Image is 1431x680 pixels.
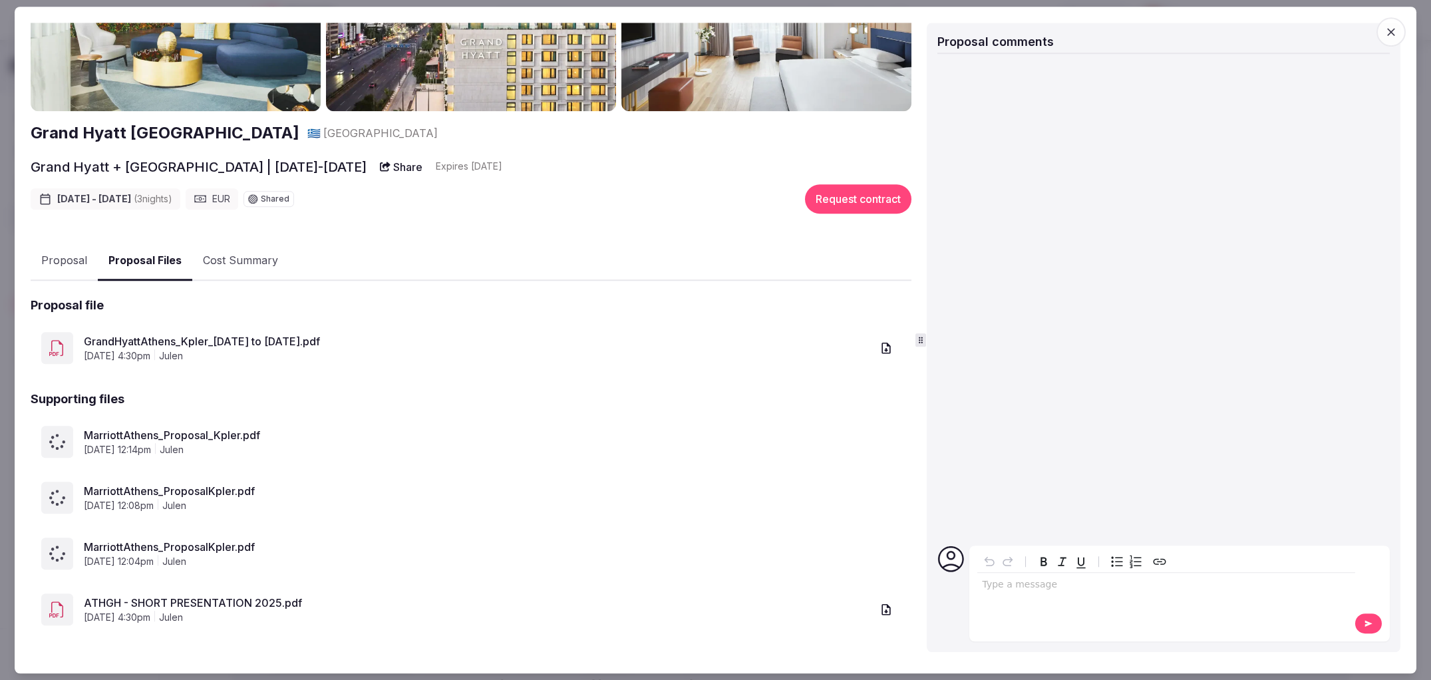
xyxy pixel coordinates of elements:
span: MarriottAthens_ProposalKpler.pdf [84,484,901,500]
span: [DATE] 12:04pm [84,556,154,569]
span: Shared [261,195,289,203]
span: julen [160,444,184,457]
button: Proposal [31,242,98,281]
span: julen [159,611,183,625]
div: editable markdown [977,573,1356,599]
button: 🇬🇷 [307,126,321,140]
a: ATHGH - SHORT PRESENTATION 2025.pdf [84,595,872,611]
button: Underline [1072,552,1090,571]
button: Italic [1053,552,1072,571]
a: Grand Hyatt [GEOGRAPHIC_DATA] [31,122,299,144]
div: Expire s [DATE] [436,160,502,173]
span: Proposal comments [937,35,1054,49]
button: Numbered list [1126,552,1145,571]
span: [DATE] 4:30pm [84,349,150,363]
span: julen [162,500,186,513]
h2: Grand Hyatt + [GEOGRAPHIC_DATA] | [DATE]-[DATE] [31,158,367,176]
h2: Supporting files [31,391,124,407]
span: [GEOGRAPHIC_DATA] [323,126,438,140]
button: Cost Summary [192,242,289,281]
span: MarriottAthens_ProposalKpler.pdf [84,540,901,556]
span: julen [159,349,183,363]
a: GrandHyattAthens_Kpler_[DATE] to [DATE].pdf [84,333,872,349]
span: [DATE] - [DATE] [57,192,172,206]
span: [DATE] 12:08pm [84,500,154,513]
button: Create link [1150,552,1169,571]
button: Share [372,155,431,179]
h2: Proposal file [31,297,104,313]
button: Request contract [805,184,911,214]
span: MarriottAthens_Proposal_Kpler.pdf [84,428,901,444]
span: ( 3 night s ) [134,193,172,204]
div: EUR [186,188,238,210]
button: Bold [1034,552,1053,571]
div: toggle group [1108,552,1145,571]
button: Bulleted list [1108,552,1126,571]
button: Proposal Files [98,242,192,281]
span: [DATE] 4:30pm [84,611,150,625]
span: julen [162,556,186,569]
span: [DATE] 12:14pm [84,444,151,457]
